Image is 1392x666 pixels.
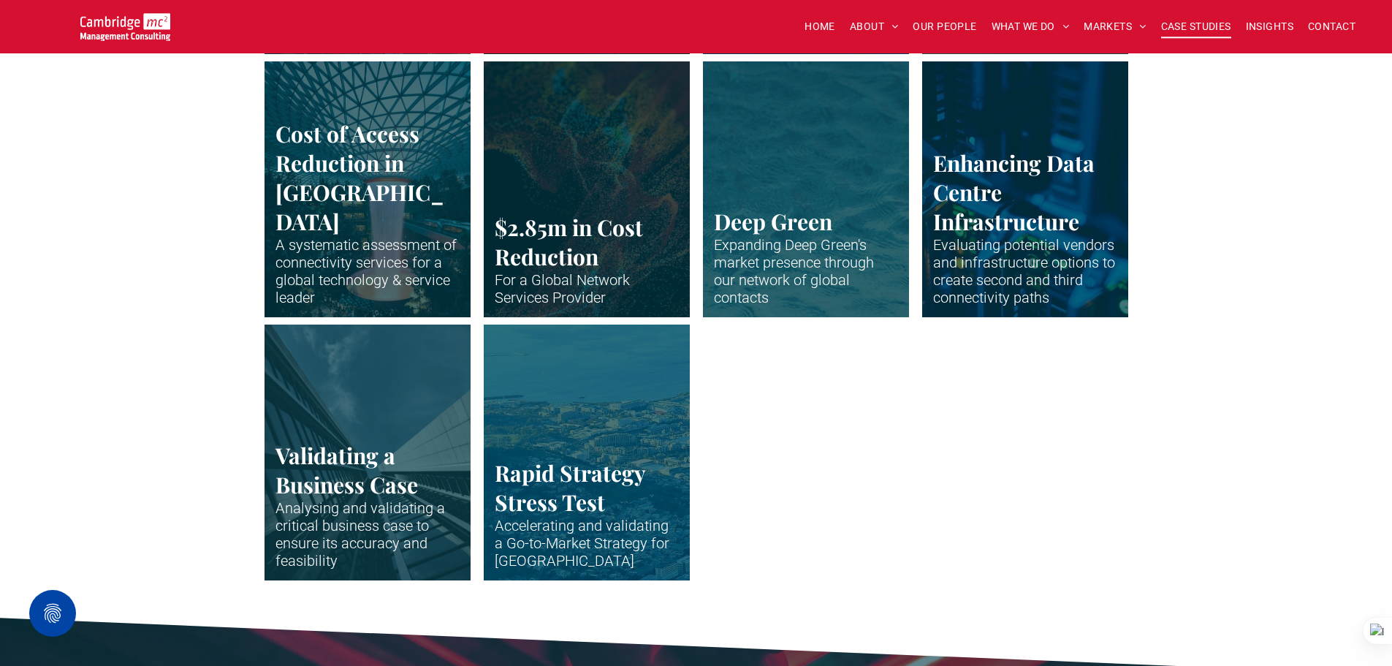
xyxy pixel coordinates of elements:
[843,15,906,38] a: ABOUT
[797,15,843,38] a: HOME
[1076,15,1153,38] a: MARKETS
[265,325,471,580] a: Vertical shot up the side of modern business building
[484,61,690,317] a: Abstract waveform in neon colours
[80,13,170,41] img: Go to Homepage
[80,15,170,31] a: Your Business Transformed | Cambridge Management Consulting
[905,15,984,38] a: OUR PEOPLE
[916,53,1134,325] a: Close up of data centre stack
[1239,15,1301,38] a: INSIGHTS
[984,15,1077,38] a: WHAT WE DO
[1301,15,1363,38] a: CONTACT
[484,325,690,580] a: A long wide show over a African city
[265,61,471,317] a: The huge indoor waterfall at Singapore Airport
[703,61,909,317] a: Abstract waveform in neon colours
[1154,15,1239,38] a: CASE STUDIES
